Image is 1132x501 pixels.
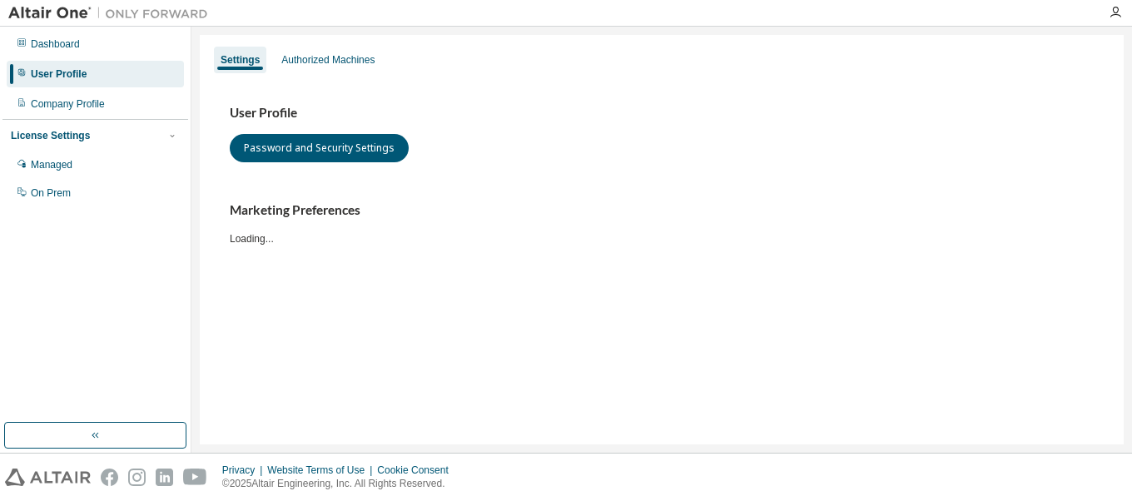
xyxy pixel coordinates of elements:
div: License Settings [11,129,90,142]
div: Cookie Consent [377,464,458,477]
img: facebook.svg [101,469,118,486]
div: Managed [31,158,72,171]
img: instagram.svg [128,469,146,486]
div: Settings [221,53,260,67]
img: Altair One [8,5,216,22]
button: Password and Security Settings [230,134,409,162]
img: altair_logo.svg [5,469,91,486]
div: User Profile [31,67,87,81]
div: Privacy [222,464,267,477]
div: Company Profile [31,97,105,111]
img: linkedin.svg [156,469,173,486]
p: © 2025 Altair Engineering, Inc. All Rights Reserved. [222,477,459,491]
img: youtube.svg [183,469,207,486]
div: Dashboard [31,37,80,51]
div: On Prem [31,186,71,200]
div: Loading... [230,202,1094,245]
div: Website Terms of Use [267,464,377,477]
div: Authorized Machines [281,53,375,67]
h3: Marketing Preferences [230,202,1094,219]
h3: User Profile [230,105,1094,122]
